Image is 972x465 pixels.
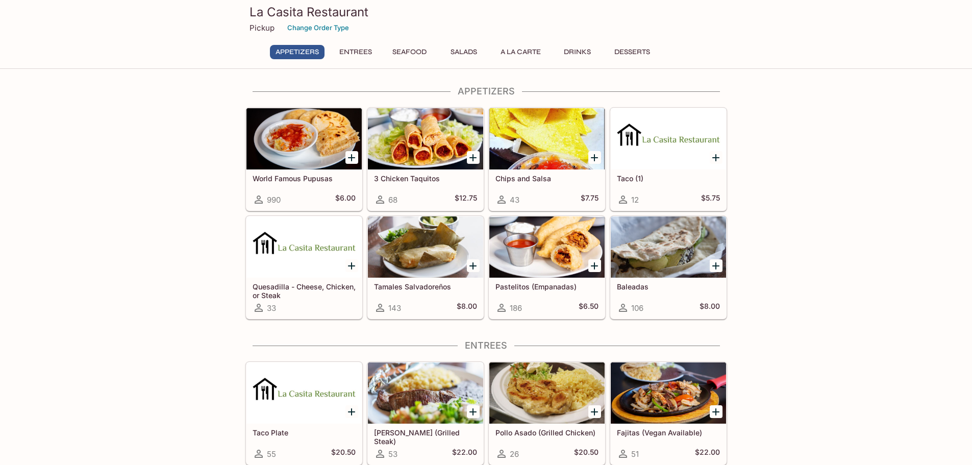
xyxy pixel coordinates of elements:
button: Add Quesadilla - Cheese, Chicken, or Steak [345,259,358,272]
a: Quesadilla - Cheese, Chicken, or Steak33 [246,216,362,319]
h5: 3 Chicken Taquitos [374,174,477,183]
h5: $20.50 [331,448,356,460]
h4: Entrees [245,340,727,351]
h4: Appetizers [245,86,727,97]
h5: Tamales Salvadoreños [374,282,477,291]
h5: Chips and Salsa [495,174,599,183]
h5: $5.75 [701,193,720,206]
button: Desserts [609,45,656,59]
h5: Baleadas [617,282,720,291]
div: Chips and Salsa [489,108,605,169]
button: Entrees [333,45,379,59]
h5: $12.75 [455,193,477,206]
button: Add Chips and Salsa [588,151,601,164]
a: Pastelitos (Empanadas)186$6.50 [489,216,605,319]
button: Add Pollo Asado (Grilled Chicken) [588,405,601,418]
h5: Taco Plate [253,428,356,437]
div: 3 Chicken Taquitos [368,108,483,169]
a: World Famous Pupusas990$6.00 [246,108,362,211]
h5: Fajitas (Vegan Available) [617,428,720,437]
h5: $22.00 [695,448,720,460]
span: 51 [631,449,639,459]
button: Seafood [387,45,433,59]
span: 12 [631,195,639,205]
button: Salads [441,45,487,59]
div: Carne Asada (Grilled Steak) [368,362,483,424]
a: Taco Plate55$20.50 [246,362,362,465]
a: Fajitas (Vegan Available)51$22.00 [610,362,727,465]
div: Quesadilla - Cheese, Chicken, or Steak [246,216,362,278]
span: 33 [267,303,276,313]
div: Pollo Asado (Grilled Chicken) [489,362,605,424]
button: Change Order Type [283,20,354,36]
span: 186 [510,303,522,313]
a: Taco (1)12$5.75 [610,108,727,211]
button: Add Pastelitos (Empanadas) [588,259,601,272]
button: Add Carne Asada (Grilled Steak) [467,405,480,418]
a: 3 Chicken Taquitos68$12.75 [367,108,484,211]
h5: Taco (1) [617,174,720,183]
span: 68 [388,195,397,205]
div: Fajitas (Vegan Available) [611,362,726,424]
button: A la Carte [495,45,546,59]
a: Tamales Salvadoreños143$8.00 [367,216,484,319]
a: Baleadas106$8.00 [610,216,727,319]
h5: $6.50 [579,302,599,314]
button: Add Fajitas (Vegan Available) [710,405,722,418]
h3: La Casita Restaurant [250,4,723,20]
div: Taco Plate [246,362,362,424]
span: 26 [510,449,519,459]
button: Appetizers [270,45,325,59]
h5: Pollo Asado (Grilled Chicken) [495,428,599,437]
div: Pastelitos (Empanadas) [489,216,605,278]
h5: $6.00 [335,193,356,206]
a: Pollo Asado (Grilled Chicken)26$20.50 [489,362,605,465]
h5: [PERSON_NAME] (Grilled Steak) [374,428,477,445]
button: Add World Famous Pupusas [345,151,358,164]
h5: $20.50 [574,448,599,460]
button: Add Taco (1) [710,151,722,164]
div: Baleadas [611,216,726,278]
div: Tamales Salvadoreños [368,216,483,278]
span: 55 [267,449,276,459]
h5: $8.00 [457,302,477,314]
button: Add Tamales Salvadoreños [467,259,480,272]
span: 106 [631,303,643,313]
span: 990 [267,195,281,205]
p: Pickup [250,23,275,33]
span: 43 [510,195,519,205]
a: [PERSON_NAME] (Grilled Steak)53$22.00 [367,362,484,465]
h5: Pastelitos (Empanadas) [495,282,599,291]
h5: $8.00 [700,302,720,314]
h5: Quesadilla - Cheese, Chicken, or Steak [253,282,356,299]
button: Add Baleadas [710,259,722,272]
div: World Famous Pupusas [246,108,362,169]
div: Taco (1) [611,108,726,169]
h5: $7.75 [581,193,599,206]
span: 53 [388,449,397,459]
h5: World Famous Pupusas [253,174,356,183]
button: Add Taco Plate [345,405,358,418]
h5: $22.00 [452,448,477,460]
span: 143 [388,303,401,313]
button: Add 3 Chicken Taquitos [467,151,480,164]
button: Drinks [555,45,601,59]
a: Chips and Salsa43$7.75 [489,108,605,211]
